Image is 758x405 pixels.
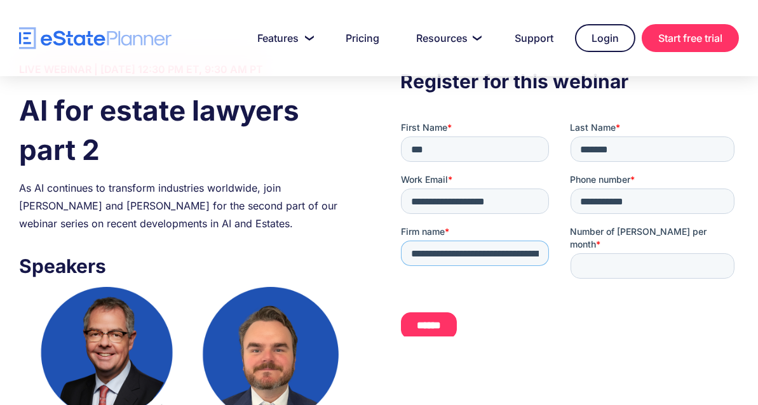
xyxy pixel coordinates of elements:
a: Login [575,24,635,52]
h3: Register for this webinar [401,67,740,96]
div: As AI continues to transform industries worldwide, join [PERSON_NAME] and [PERSON_NAME] for the s... [19,179,358,232]
h3: Speakers [19,251,358,281]
a: Resources [401,25,493,51]
a: home [19,27,172,50]
a: Support [499,25,569,51]
a: Features [242,25,324,51]
iframe: Form 0 [401,121,740,336]
a: Start free trial [642,24,739,52]
h1: AI for estate lawyers part 2 [19,91,358,169]
a: Pricing [330,25,395,51]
